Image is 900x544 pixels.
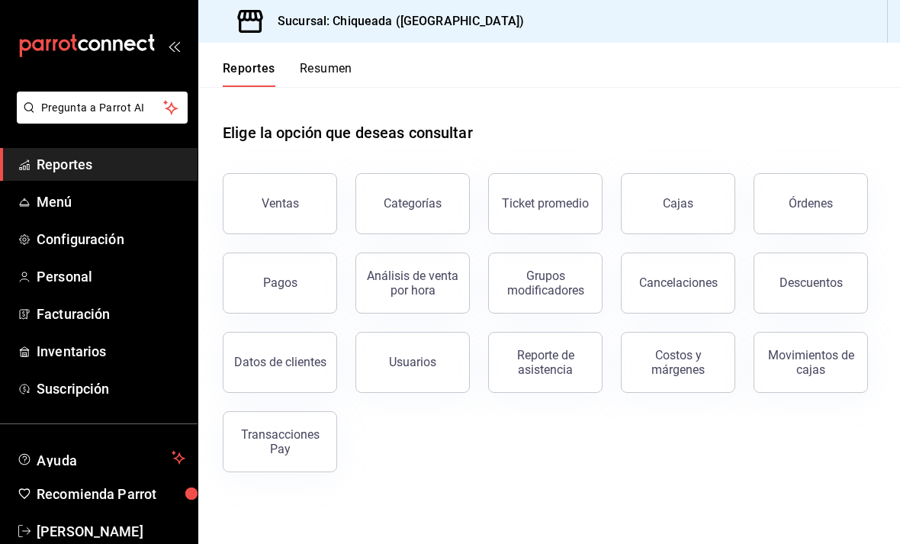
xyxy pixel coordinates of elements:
[223,253,337,314] button: Pagos
[365,269,460,298] div: Análisis de venta por hora
[754,332,868,393] button: Movimientos de cajas
[37,521,185,542] span: [PERSON_NAME]
[621,173,735,234] button: Cajas
[37,341,185,362] span: Inventarios
[223,61,352,87] div: navigation tabs
[384,196,442,211] div: Categorías
[639,275,718,290] div: Cancelaciones
[631,348,725,377] div: Costos y márgenes
[300,61,352,87] button: Resumen
[17,92,188,124] button: Pregunta a Parrot AI
[223,61,275,87] button: Reportes
[223,121,473,144] h1: Elige la opción que deseas consultar
[355,332,470,393] button: Usuarios
[779,275,843,290] div: Descuentos
[37,192,185,212] span: Menú
[168,40,180,52] button: open_drawer_menu
[763,348,858,377] div: Movimientos de cajas
[488,253,603,314] button: Grupos modificadores
[621,332,735,393] button: Costos y márgenes
[498,348,593,377] div: Reporte de asistencia
[37,229,185,249] span: Configuración
[754,173,868,234] button: Órdenes
[389,355,436,369] div: Usuarios
[233,427,327,456] div: Transacciones Pay
[754,253,868,314] button: Descuentos
[488,173,603,234] button: Ticket promedio
[355,253,470,314] button: Análisis de venta por hora
[11,111,188,127] a: Pregunta a Parrot AI
[663,196,693,211] div: Cajas
[223,332,337,393] button: Datos de clientes
[37,304,185,324] span: Facturación
[37,266,185,287] span: Personal
[41,100,164,116] span: Pregunta a Parrot AI
[488,332,603,393] button: Reporte de asistencia
[223,173,337,234] button: Ventas
[263,275,297,290] div: Pagos
[262,196,299,211] div: Ventas
[37,378,185,399] span: Suscripción
[502,196,589,211] div: Ticket promedio
[789,196,833,211] div: Órdenes
[234,355,326,369] div: Datos de clientes
[223,411,337,472] button: Transacciones Pay
[265,12,524,31] h3: Sucursal: Chiqueada ([GEOGRAPHIC_DATA])
[621,253,735,314] button: Cancelaciones
[37,154,185,175] span: Reportes
[37,449,166,467] span: Ayuda
[498,269,593,298] div: Grupos modificadores
[355,173,470,234] button: Categorías
[37,484,185,504] span: Recomienda Parrot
